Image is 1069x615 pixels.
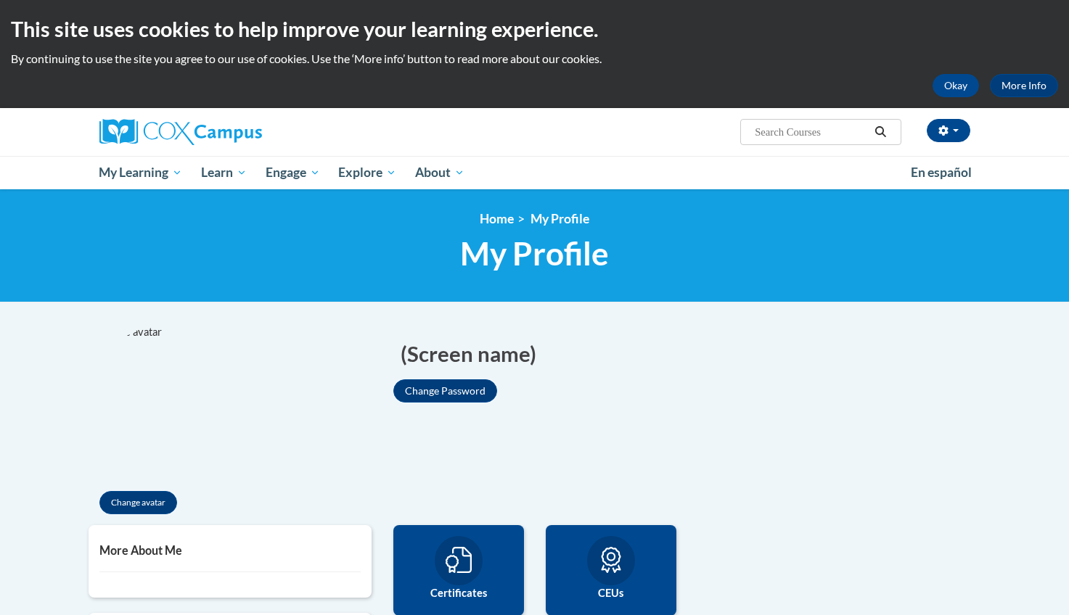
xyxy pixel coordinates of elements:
a: En español [901,157,981,188]
button: Change avatar [99,491,177,514]
img: profile avatar [89,324,248,484]
span: About [415,164,464,181]
span: My Profile [531,211,589,226]
a: More Info [990,74,1058,97]
label: Certificates [404,585,513,601]
div: Click to change the profile picture [89,324,248,484]
button: Search [869,123,891,141]
h2: This site uses cookies to help improve your learning experience. [11,15,1058,44]
button: Okay [933,74,979,97]
span: En español [911,165,972,180]
a: Learn [192,156,256,189]
img: Cox Campus [99,119,262,145]
button: Change Password [393,379,497,403]
a: Engage [256,156,329,189]
a: Home [480,211,514,226]
span: My Profile [460,234,609,273]
a: About [406,156,474,189]
div: Main menu [78,156,992,189]
span: Explore [338,164,396,181]
span: (Screen name) [401,339,536,368]
label: CEUs [557,585,665,601]
a: Explore [329,156,406,189]
a: My Learning [90,156,192,189]
h5: More About Me [99,543,361,557]
span: My Learning [99,164,182,181]
button: Account Settings [927,119,970,142]
input: Search Courses [753,123,869,141]
span: Engage [266,164,320,181]
p: By continuing to use the site you agree to our use of cookies. Use the ‘More info’ button to read... [11,51,1058,67]
span: Learn [201,164,247,181]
